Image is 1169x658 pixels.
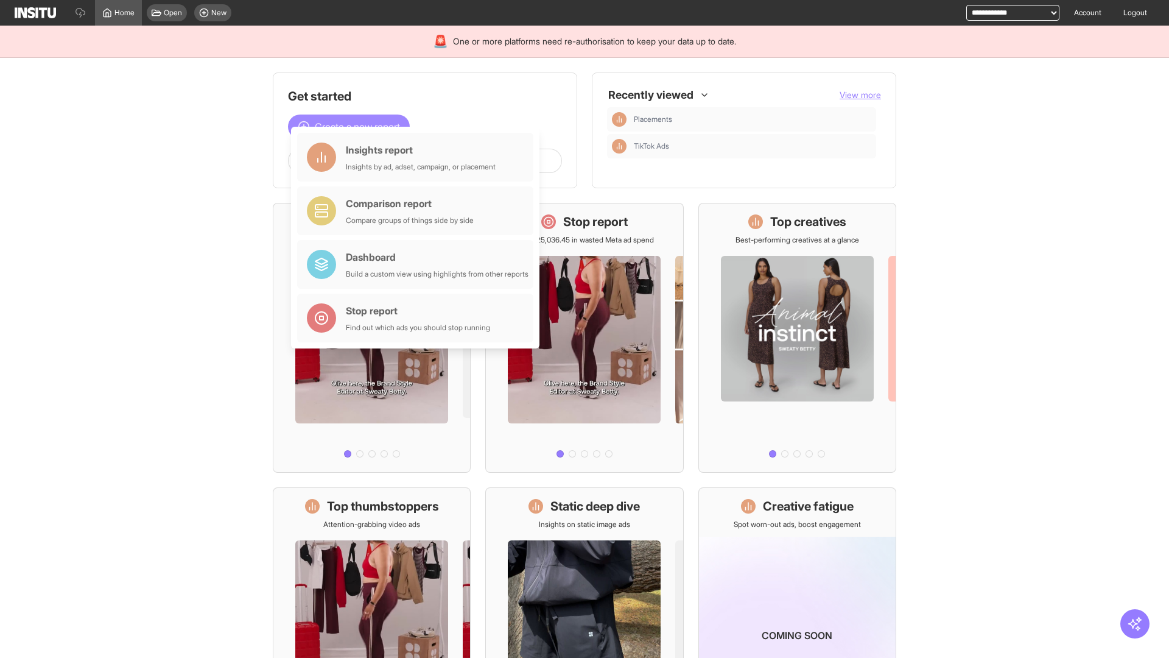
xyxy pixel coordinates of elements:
[315,119,400,134] span: Create a new report
[634,115,871,124] span: Placements
[698,203,896,473] a: Top creativesBest-performing creatives at a glance
[346,269,528,279] div: Build a custom view using highlights from other reports
[840,90,881,100] span: View more
[612,139,627,154] div: Insights
[634,141,871,151] span: TikTok Ads
[327,498,439,515] h1: Top thumbstoppers
[634,141,669,151] span: TikTok Ads
[346,303,490,318] div: Stop report
[735,235,859,245] p: Best-performing creatives at a glance
[840,89,881,101] button: View more
[612,112,627,127] div: Insights
[634,115,672,124] span: Placements
[770,213,846,230] h1: Top creatives
[550,498,640,515] h1: Static deep dive
[453,35,736,48] span: One or more platforms need re-authorisation to keep your data up to date.
[211,8,226,18] span: New
[539,520,630,529] p: Insights on static image ads
[114,8,135,18] span: Home
[346,250,528,264] div: Dashboard
[346,196,474,211] div: Comparison report
[563,213,628,230] h1: Stop report
[346,143,496,157] div: Insights report
[273,203,471,473] a: What's live nowSee all active ads instantly
[433,33,448,50] div: 🚨
[346,323,490,333] div: Find out which ads you should stop running
[15,7,56,18] img: Logo
[485,203,683,473] a: Stop reportSave £25,036.45 in wasted Meta ad spend
[288,115,410,139] button: Create a new report
[323,520,420,529] p: Attention-grabbing video ads
[346,162,496,172] div: Insights by ad, adset, campaign, or placement
[288,88,562,105] h1: Get started
[346,216,474,225] div: Compare groups of things side by side
[164,8,182,18] span: Open
[514,235,654,245] p: Save £25,036.45 in wasted Meta ad spend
